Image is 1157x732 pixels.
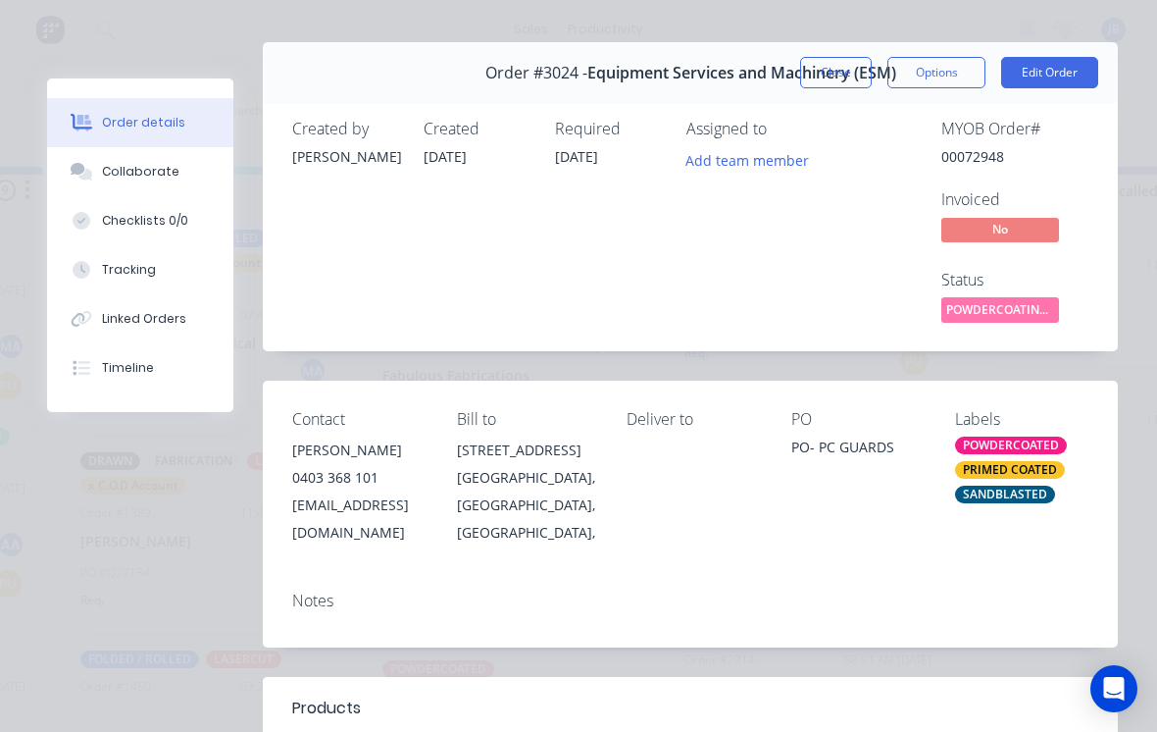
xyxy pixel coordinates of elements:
span: [DATE] [555,147,598,166]
div: Timeline [102,359,154,377]
div: Deliver to [627,410,760,429]
div: Status [941,271,1088,289]
div: Tracking [102,261,156,279]
div: Assigned to [686,120,882,138]
div: [STREET_ADDRESS] [457,437,595,464]
div: PRIMED COATED [955,461,1065,479]
div: [GEOGRAPHIC_DATA], [GEOGRAPHIC_DATA], [GEOGRAPHIC_DATA], [457,464,595,547]
div: [PERSON_NAME] [292,437,426,464]
div: Required [555,120,663,138]
button: Collaborate [47,147,233,196]
div: SANDBLASTED [955,486,1055,503]
div: PO [791,410,925,429]
button: Options [887,57,985,88]
span: No [941,218,1059,242]
div: Labels [955,410,1088,429]
button: Tracking [47,245,233,294]
div: [PERSON_NAME] [292,146,400,167]
button: Add team member [676,146,820,173]
span: Equipment Services and Machinery (ESM) [587,64,896,82]
div: Created [424,120,531,138]
div: Linked Orders [102,310,186,328]
button: Order details [47,98,233,147]
div: [STREET_ADDRESS][GEOGRAPHIC_DATA], [GEOGRAPHIC_DATA], [GEOGRAPHIC_DATA], [457,437,595,547]
div: Open Intercom Messenger [1090,665,1137,712]
div: MYOB Order # [941,120,1088,138]
button: Add team member [686,146,820,173]
span: Order #3024 - [485,64,587,82]
div: Collaborate [102,163,179,181]
div: 0403 368 101 [292,464,426,492]
span: [DATE] [424,147,467,166]
button: Timeline [47,343,233,392]
div: Contact [292,410,426,429]
div: Order details [102,114,185,131]
div: POWDERCOATED [955,437,1067,454]
button: Close [800,57,872,88]
div: Invoiced [941,190,1088,209]
span: POWDERCOATING/S... [941,297,1059,322]
button: Linked Orders [47,294,233,343]
div: Checklists 0/0 [102,212,188,230]
button: POWDERCOATING/S... [941,297,1059,327]
div: 00072948 [941,146,1088,167]
button: Checklists 0/0 [47,196,233,245]
div: Products [292,697,361,720]
div: PO- PC GUARDS [791,437,925,464]
div: Bill to [457,410,595,429]
div: Notes [292,592,1088,610]
div: [EMAIL_ADDRESS][DOMAIN_NAME] [292,492,426,547]
div: Created by [292,120,400,138]
div: [PERSON_NAME]0403 368 101[EMAIL_ADDRESS][DOMAIN_NAME] [292,437,426,547]
button: Edit Order [1001,57,1098,88]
